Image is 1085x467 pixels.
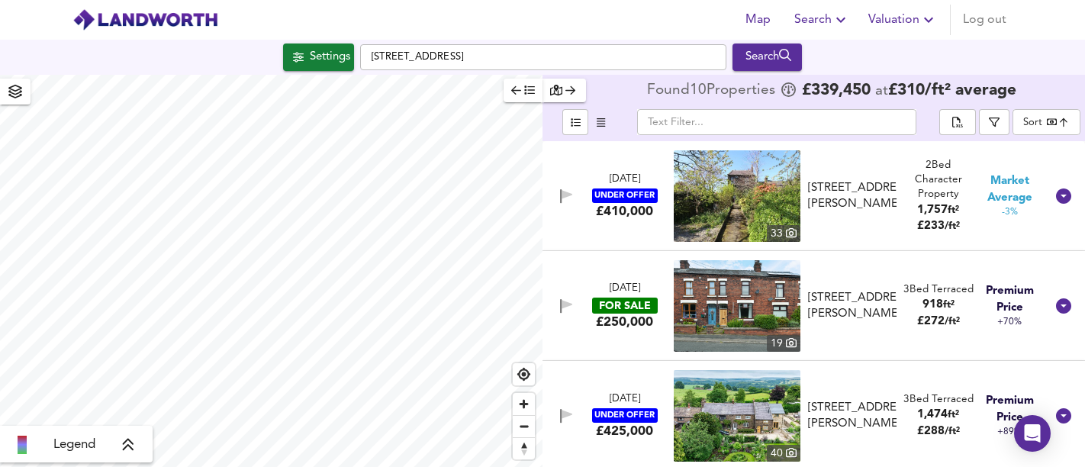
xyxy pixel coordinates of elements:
[957,5,1013,35] button: Log out
[736,47,798,67] div: Search
[1054,407,1073,425] svg: Show Details
[647,83,779,98] div: Found 10 Propert ies
[513,363,535,385] button: Find my location
[767,445,800,462] div: 40
[943,300,955,310] span: ft²
[948,410,959,420] span: ft²
[794,9,850,31] span: Search
[733,5,782,35] button: Map
[513,437,535,459] button: Reset bearing to north
[596,203,653,220] div: £410,000
[868,9,938,31] span: Valuation
[974,173,1045,206] span: Market Average
[875,84,888,98] span: at
[1054,187,1073,205] svg: Show Details
[283,43,354,71] button: Settings
[513,393,535,415] button: Zoom in
[903,282,974,297] div: 3 Bed Terraced
[674,150,800,242] img: property thumbnail
[948,205,959,215] span: ft²
[802,290,903,323] div: Long Lane, Heath Charnock, Lancashire, PR6
[513,416,535,437] span: Zoom out
[513,415,535,437] button: Zoom out
[1013,109,1080,135] div: Sort
[674,260,800,352] a: property thumbnail 19
[974,283,1045,316] span: Premium Price
[739,9,776,31] span: Map
[963,9,1006,31] span: Log out
[917,409,948,420] span: 1,474
[903,158,974,202] div: 2 Bed Character Property
[974,393,1045,426] span: Premium Price
[802,83,871,98] span: £ 339,450
[808,400,897,433] div: [STREET_ADDRESS][PERSON_NAME]
[808,180,897,213] div: [STREET_ADDRESS][PERSON_NAME]
[53,436,95,454] span: Legend
[997,316,1022,329] span: +70%
[610,392,640,407] div: [DATE]
[732,43,802,71] button: Search
[610,282,640,296] div: [DATE]
[674,370,800,462] a: property thumbnail 40
[917,221,960,232] span: £ 233
[610,172,640,187] div: [DATE]
[592,298,658,314] div: FOR SALE
[917,426,960,437] span: £ 288
[917,316,960,327] span: £ 272
[945,317,960,327] span: / ft²
[939,109,976,135] div: split button
[310,47,350,67] div: Settings
[945,221,960,231] span: / ft²
[767,225,800,242] div: 33
[767,335,800,352] div: 19
[732,43,802,71] div: Run Your Search
[802,180,903,213] div: Babylon Lane, Heath Charnock, Chorley, PR6 9ES
[542,251,1085,361] div: [DATE]FOR SALE£250,000 property thumbnail 19 [STREET_ADDRESS][PERSON_NAME]3Bed Terraced918ft²£272...
[637,109,916,135] input: Text Filter...
[997,426,1022,439] span: +89%
[1002,206,1018,219] span: -3%
[903,392,974,407] div: 3 Bed Terraced
[674,370,800,462] img: property thumbnail
[1054,297,1073,315] svg: Show Details
[674,150,800,242] a: property thumbnail 33
[72,8,218,31] img: logo
[788,5,856,35] button: Search
[1014,415,1051,452] div: Open Intercom Messenger
[945,427,960,436] span: / ft²
[596,314,653,330] div: £250,000
[917,205,948,216] span: 1,757
[513,438,535,459] span: Reset bearing to north
[674,260,800,352] img: property thumbnail
[542,141,1085,251] div: [DATE]UNDER OFFER£410,000 property thumbnail 33 [STREET_ADDRESS][PERSON_NAME]2Bed Character Prope...
[808,290,897,323] div: [STREET_ADDRESS][PERSON_NAME]
[1023,115,1042,130] div: Sort
[592,408,658,423] div: UNDER OFFER
[862,5,944,35] button: Valuation
[888,82,1016,98] span: £ 310 / ft² average
[592,188,658,203] div: UNDER OFFER
[922,299,943,311] span: 918
[596,423,653,440] div: £425,000
[360,44,726,70] input: Enter a location...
